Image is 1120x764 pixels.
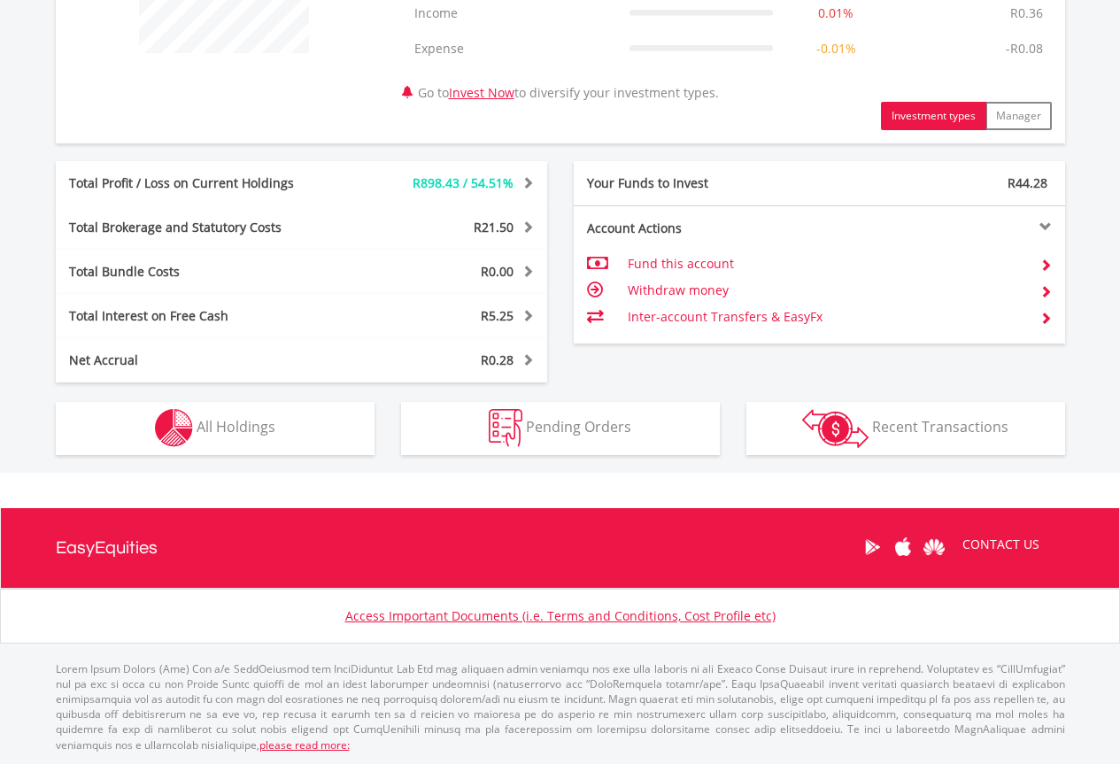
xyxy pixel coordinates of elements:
[628,304,1025,330] td: Inter-account Transfers & EasyFx
[413,174,514,191] span: R898.43 / 54.51%
[628,251,1025,277] td: Fund this account
[481,351,514,368] span: R0.28
[919,520,950,575] a: Huawei
[802,409,869,448] img: transactions-zar-wht.png
[401,402,720,455] button: Pending Orders
[56,508,158,588] a: EasyEquities
[406,31,621,66] td: Expense
[474,219,514,235] span: R21.50
[56,174,343,192] div: Total Profit / Loss on Current Holdings
[481,307,514,324] span: R5.25
[481,263,514,280] span: R0.00
[56,219,343,236] div: Total Brokerage and Statutory Costs
[526,417,631,436] span: Pending Orders
[574,220,820,237] div: Account Actions
[881,102,986,130] button: Investment types
[1008,174,1047,191] span: R44.28
[56,402,375,455] button: All Holdings
[888,520,919,575] a: Apple
[345,607,776,624] a: Access Important Documents (i.e. Terms and Conditions, Cost Profile etc)
[56,351,343,369] div: Net Accrual
[950,520,1052,569] a: CONTACT US
[56,307,343,325] div: Total Interest on Free Cash
[997,31,1052,66] td: -R0.08
[155,409,193,447] img: holdings-wht.png
[574,174,820,192] div: Your Funds to Invest
[746,402,1065,455] button: Recent Transactions
[872,417,1008,436] span: Recent Transactions
[449,84,514,101] a: Invest Now
[489,409,522,447] img: pending_instructions-wht.png
[985,102,1052,130] button: Manager
[628,277,1025,304] td: Withdraw money
[197,417,275,436] span: All Holdings
[782,31,890,66] td: -0.01%
[857,520,888,575] a: Google Play
[56,661,1065,752] p: Lorem Ipsum Dolors (Ame) Con a/e SeddOeiusmod tem InciDiduntut Lab Etd mag aliquaen admin veniamq...
[56,263,343,281] div: Total Bundle Costs
[259,737,350,752] a: please read more:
